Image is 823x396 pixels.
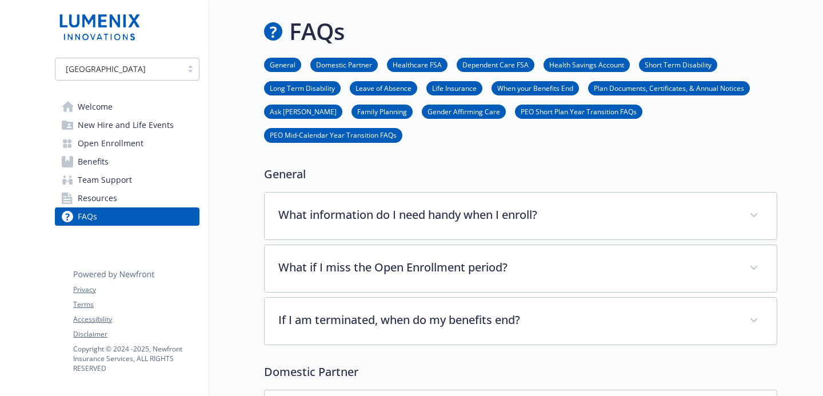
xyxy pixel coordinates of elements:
span: FAQs [78,207,97,226]
a: Ask [PERSON_NAME] [264,106,342,117]
a: Welcome [55,98,199,116]
a: Family Planning [351,106,413,117]
p: General [264,166,777,183]
span: [GEOGRAPHIC_DATA] [66,63,146,75]
a: Accessibility [73,314,199,325]
span: Welcome [78,98,113,116]
a: FAQs [55,207,199,226]
span: Benefits [78,153,109,171]
h1: FAQs [289,14,345,49]
div: What information do I need handy when I enroll? [265,193,777,239]
a: Domestic Partner [310,59,378,70]
div: If I am terminated, when do my benefits end? [265,298,777,345]
a: When your Benefits End [492,82,579,93]
p: Copyright © 2024 - 2025 , Newfront Insurance Services, ALL RIGHTS RESERVED [73,344,199,373]
a: New Hire and Life Events [55,116,199,134]
a: Dependent Care FSA [457,59,534,70]
a: Short Term Disability [639,59,717,70]
a: Team Support [55,171,199,189]
a: Leave of Absence [350,82,417,93]
a: Privacy [73,285,199,295]
a: Life Insurance [426,82,482,93]
div: What if I miss the Open Enrollment period? [265,245,777,292]
p: Domestic Partner [264,363,777,381]
span: New Hire and Life Events [78,116,174,134]
a: General [264,59,301,70]
a: Healthcare FSA [387,59,448,70]
span: Team Support [78,171,132,189]
a: Plan Documents, Certificates, & Annual Notices [588,82,750,93]
a: Health Savings Account [544,59,630,70]
a: Gender Affirming Care [422,106,506,117]
a: Long Term Disability [264,82,341,93]
p: What information do I need handy when I enroll? [278,206,736,223]
a: PEO Short Plan Year Transition FAQs [515,106,642,117]
a: Open Enrollment [55,134,199,153]
p: If I am terminated, when do my benefits end? [278,311,736,329]
a: PEO Mid-Calendar Year Transition FAQs [264,129,402,140]
a: Disclaimer [73,329,199,339]
p: What if I miss the Open Enrollment period? [278,259,736,276]
span: Open Enrollment [78,134,143,153]
span: Resources [78,189,117,207]
a: Resources [55,189,199,207]
span: [GEOGRAPHIC_DATA] [61,63,176,75]
a: Benefits [55,153,199,171]
a: Terms [73,299,199,310]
